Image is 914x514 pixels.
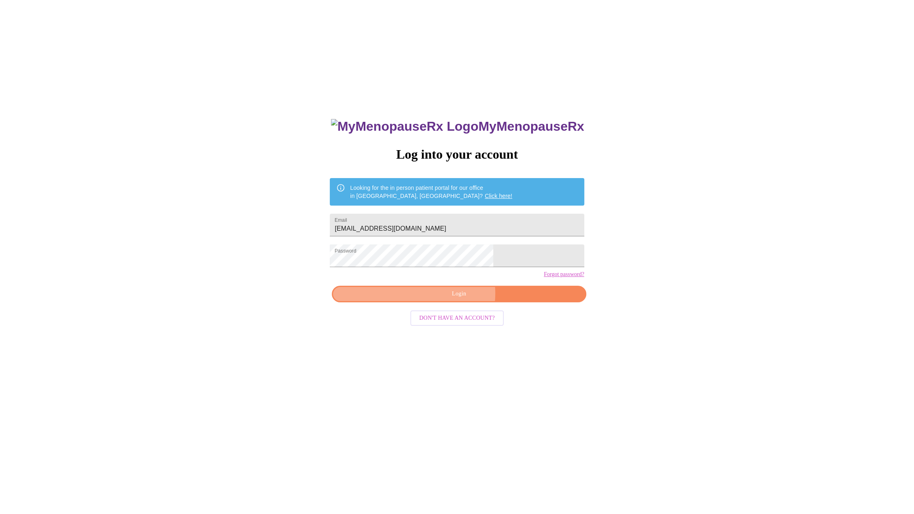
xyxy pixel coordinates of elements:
[332,286,586,302] button: Login
[410,310,504,326] button: Don't have an account?
[408,314,506,321] a: Don't have an account?
[419,313,495,323] span: Don't have an account?
[485,193,512,199] a: Click here!
[331,119,478,134] img: MyMenopauseRx Logo
[330,147,584,162] h3: Log into your account
[331,119,584,134] h3: MyMenopauseRx
[350,181,512,203] div: Looking for the in person patient portal for our office in [GEOGRAPHIC_DATA], [GEOGRAPHIC_DATA]?
[544,271,584,278] a: Forgot password?
[341,289,577,299] span: Login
